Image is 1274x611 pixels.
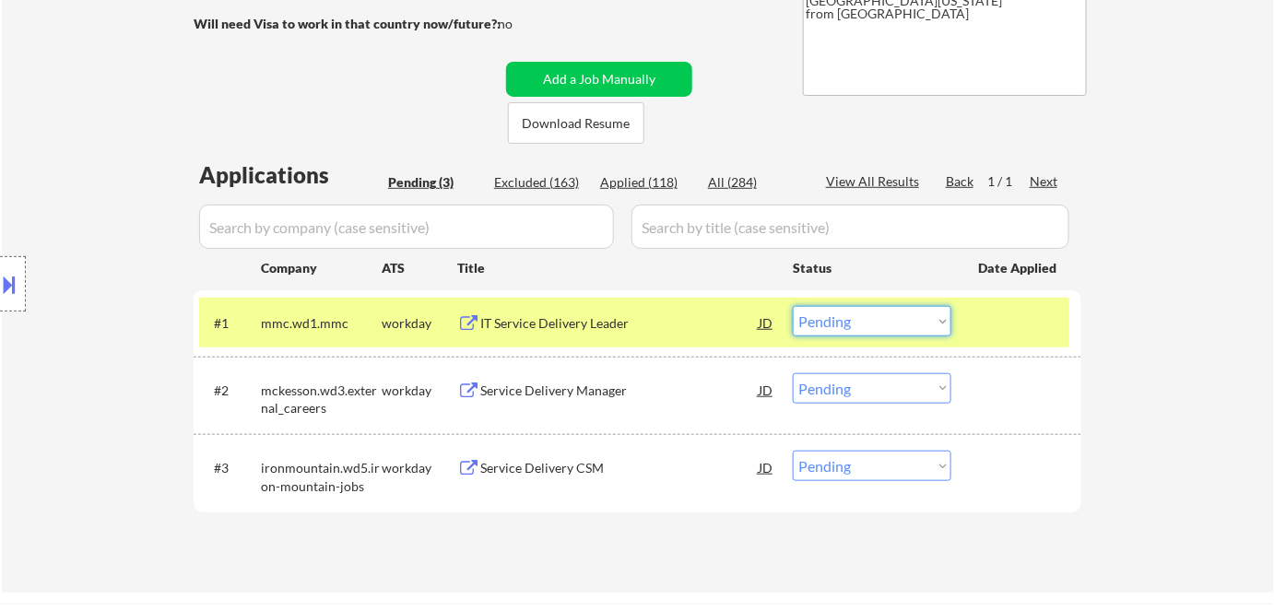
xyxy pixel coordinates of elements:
[708,173,800,192] div: All (284)
[480,382,759,400] div: Service Delivery Manager
[757,373,775,406] div: JD
[600,173,692,192] div: Applied (118)
[987,172,1030,191] div: 1 / 1
[508,102,644,144] button: Download Resume
[793,251,951,284] div: Status
[757,306,775,339] div: JD
[214,459,246,477] div: #3
[494,173,586,192] div: Excluded (163)
[498,15,550,33] div: no
[382,314,457,333] div: workday
[826,172,925,191] div: View All Results
[946,172,975,191] div: Back
[388,173,480,192] div: Pending (3)
[480,314,759,333] div: IT Service Delivery Leader
[382,382,457,400] div: workday
[631,205,1069,249] input: Search by title (case sensitive)
[978,259,1059,277] div: Date Applied
[457,259,775,277] div: Title
[261,459,382,495] div: ironmountain.wd5.iron-mountain-jobs
[194,16,501,31] strong: Will need Visa to work in that country now/future?:
[382,459,457,477] div: workday
[199,205,614,249] input: Search by company (case sensitive)
[480,459,759,477] div: Service Delivery CSM
[506,62,692,97] button: Add a Job Manually
[757,451,775,484] div: JD
[382,259,457,277] div: ATS
[1030,172,1059,191] div: Next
